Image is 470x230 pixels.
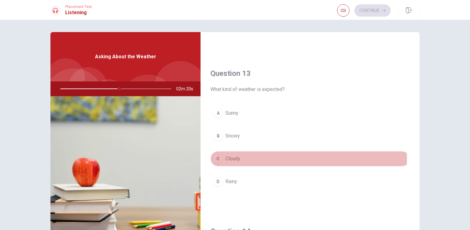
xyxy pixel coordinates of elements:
button: ASunny [210,105,410,121]
h1: Listening [65,9,92,16]
span: What kind of weather is expected? [210,86,410,93]
div: A [213,108,223,118]
button: BSnowy [210,128,410,144]
div: D [213,177,223,187]
span: Cloudy [225,155,240,162]
span: Sunny [225,109,238,117]
span: Asking About the Weather [95,53,156,60]
h4: Question 13 [210,68,410,78]
span: Snowy [225,132,240,140]
button: CCloudy [210,151,410,166]
button: DRainy [210,174,410,189]
span: Placement Test [65,5,92,9]
span: 02m 20s [176,81,198,96]
div: B [213,131,223,141]
span: Rainy [225,178,237,185]
div: C [213,154,223,164]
